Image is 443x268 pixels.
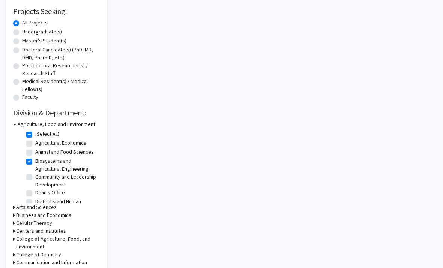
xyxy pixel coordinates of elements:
label: Agricultural Economics [35,139,86,147]
label: Dean's Office [35,189,65,197]
h3: Centers and Institutes [16,227,66,235]
h3: Cellular Therapy [16,219,52,227]
h3: Arts and Sciences [16,203,57,211]
h3: College of Agriculture, Food, and Environment [16,235,99,251]
label: Dietetics and Human Nutrition [35,198,98,213]
h2: Division & Department: [13,108,99,117]
h3: Communication and Information [16,259,87,266]
h3: Agriculture, Food and Environment [18,120,95,128]
label: Master's Student(s) [22,37,66,45]
label: Undergraduate(s) [22,28,62,36]
label: Biosystems and Agricultural Engineering [35,157,98,173]
label: Faculty [22,93,38,101]
h3: Business and Economics [16,211,71,219]
label: Doctoral Candidate(s) (PhD, MD, DMD, PharmD, etc.) [22,46,99,62]
label: Postdoctoral Researcher(s) / Research Staff [22,62,99,77]
label: All Projects [22,19,48,27]
iframe: Chat [6,234,32,262]
label: Medical Resident(s) / Medical Fellow(s) [22,77,99,93]
label: (Select All) [35,130,59,138]
label: Animal and Food Sciences [35,148,94,156]
h2: Projects Seeking: [13,7,99,16]
label: Community and Leadership Development [35,173,98,189]
h3: College of Dentistry [16,251,61,259]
